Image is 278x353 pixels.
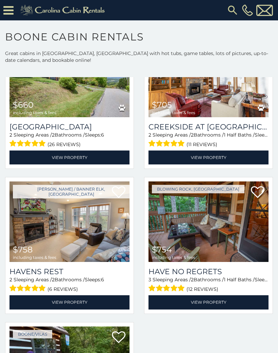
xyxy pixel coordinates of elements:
span: 2 [148,132,151,138]
a: [GEOGRAPHIC_DATA] [9,122,130,131]
span: 2 [191,277,194,283]
img: Summit Haven [9,37,130,117]
a: Havens Rest [9,267,130,276]
span: 6 [101,132,104,138]
span: (26 reviews) [47,140,81,149]
span: $660 [13,100,34,110]
h3: Creekside at Yonahlossee [148,122,269,131]
img: Have No Regrets [148,181,269,262]
h3: Summit Haven [9,122,130,131]
img: Creekside at Yonahlossee [148,37,269,117]
a: Havens Rest $758 including taxes & fees [9,181,130,262]
span: 1 Half Baths / [224,277,255,283]
a: [PERSON_NAME] / Banner Elk, [GEOGRAPHIC_DATA] [13,185,130,198]
span: 2 [9,132,12,138]
a: Add to favorites [112,331,125,345]
span: including taxes & fees [152,255,195,260]
span: $705 [152,100,172,110]
span: 2 [191,132,194,138]
img: search-regular.svg [226,4,239,16]
a: Summit Haven $660 including taxes & fees [9,37,130,117]
span: 3 [148,277,151,283]
a: View Property [148,295,269,309]
span: 2 [52,132,55,138]
a: Creekside at Yonahlossee $705 including taxes & fees [148,37,269,117]
div: Sleeping Areas / Bathrooms / Sleeps: [9,131,130,149]
span: 2 [52,277,55,283]
span: 6 [101,277,104,283]
span: including taxes & fees [13,110,56,115]
div: Sleeping Areas / Bathrooms / Sleeps: [9,276,130,294]
span: $758 [13,245,33,254]
img: Khaki-logo.png [17,3,111,17]
div: Sleeping Areas / Bathrooms / Sleeps: [148,276,269,294]
span: (12 reviews) [186,285,218,294]
span: 2 [9,277,12,283]
a: View Property [9,295,130,309]
span: including taxes & fees [13,255,56,260]
a: Creekside at [GEOGRAPHIC_DATA] [148,122,269,131]
span: 1 Half Baths / [224,132,255,138]
a: Have No Regrets $754 including taxes & fees [148,181,269,262]
img: Havens Rest [9,181,130,262]
a: Add to favorites [251,186,264,200]
div: Sleeping Areas / Bathrooms / Sleeps: [148,131,269,149]
a: View Property [148,151,269,164]
a: Have No Regrets [148,267,269,276]
a: Blowing Rock, [GEOGRAPHIC_DATA] [152,185,244,193]
span: including taxes & fees [152,110,195,115]
a: [PHONE_NUMBER] [240,4,255,16]
a: View Property [9,151,130,164]
span: $754 [152,245,172,254]
span: (11 reviews) [186,140,217,149]
span: (6 reviews) [47,285,78,294]
a: Boone/Vilas [13,330,52,338]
